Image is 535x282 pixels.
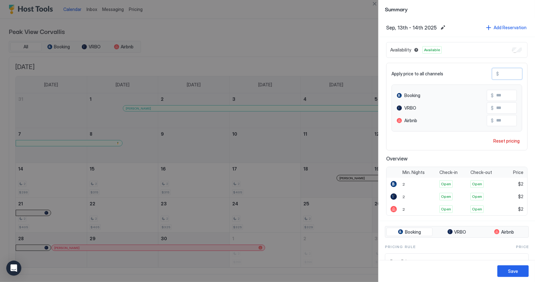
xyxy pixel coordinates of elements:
button: Add Reservation [485,23,527,32]
span: $ [491,118,494,123]
div: tab-group [385,226,529,238]
span: Min. Nights [402,170,425,175]
span: Airbnb [404,118,417,123]
span: Open [441,206,451,212]
span: Price [516,244,529,250]
span: VRBO [454,229,466,235]
span: Check-out [470,170,492,175]
span: Open [472,206,482,212]
span: Open [472,194,482,199]
span: Open [472,181,482,187]
span: $2 [518,181,523,187]
div: Add Reservation [494,24,527,31]
button: Reset pricing [491,137,522,145]
span: $2 [518,206,523,212]
span: Apply price to all channels [391,71,443,77]
button: Edit date range [439,24,447,31]
span: Price [513,170,523,175]
span: 2 [402,194,405,199]
span: Pricing Rule [385,244,416,250]
span: Availability [390,47,411,53]
span: Base Price [390,259,510,264]
button: Save [497,265,529,277]
span: Summary [385,5,529,13]
span: $ [496,71,499,77]
span: Open [441,181,451,187]
span: Sep, 13th - 14th 2025 [386,24,437,31]
span: Available [424,47,440,53]
button: Airbnb [481,228,527,236]
div: Reset pricing [493,138,520,144]
span: Open [441,194,451,199]
div: Open Intercom Messenger [6,261,21,276]
span: Booking [404,93,420,98]
div: Save [508,268,518,274]
button: Booking [386,228,433,236]
span: Airbnb [501,229,514,235]
span: Overview [386,155,527,162]
span: Booking [405,229,421,235]
span: 2 [402,207,405,212]
span: $ [491,93,494,98]
span: $ [491,105,494,111]
span: VRBO [404,105,416,111]
span: Check-in [439,170,458,175]
button: Blocked dates override all pricing rules and remain unavailable until manually unblocked [412,46,420,54]
span: 2 [402,182,405,187]
span: $2 [518,194,523,199]
button: VRBO [434,228,480,236]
